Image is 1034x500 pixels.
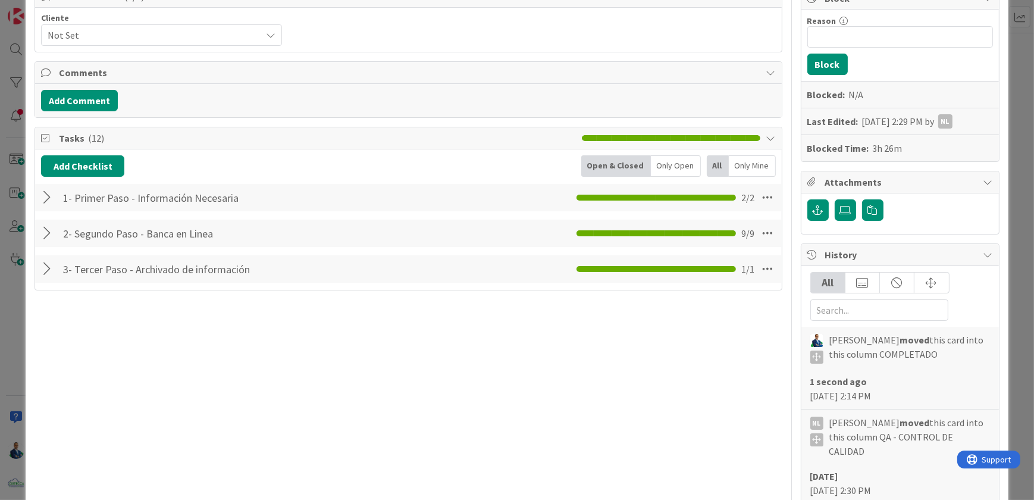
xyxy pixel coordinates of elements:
div: NL [938,114,952,129]
span: Attachments [825,175,977,189]
b: Blocked: [807,87,845,102]
b: [DATE] [810,470,838,482]
span: ( 12 ) [88,132,104,144]
div: [DATE] 2:14 PM [810,374,990,403]
div: All [811,273,845,293]
div: Cliente [41,14,282,22]
span: [PERSON_NAME] this card into this column QA - CONTROL DE CALIDAD [829,415,990,458]
div: All [707,155,729,177]
div: Only Open [651,155,701,177]
span: 9 / 9 [742,226,755,240]
b: moved [900,417,930,429]
input: Add Checklist... [59,258,327,280]
div: Open & Closed [581,155,651,177]
label: Reason [807,15,836,26]
span: Comments [59,65,760,80]
div: Only Mine [729,155,776,177]
input: Search... [810,299,948,321]
div: [DATE] 2:29 PM by [862,114,952,129]
input: Add Checklist... [59,223,327,244]
button: Add Checklist [41,155,124,177]
b: 1 second ago [810,376,867,387]
span: [PERSON_NAME] this card into this column COMPLETADO [829,333,990,364]
img: GA [810,334,823,347]
b: moved [900,334,930,346]
button: Add Comment [41,90,118,111]
span: History [825,248,977,262]
span: 1 / 1 [742,262,755,276]
div: 3h 26m [873,141,903,155]
span: 2 / 2 [742,190,755,205]
b: Last Edited: [807,114,858,129]
div: N/A [849,87,864,102]
b: Blocked Time: [807,141,869,155]
button: Block [807,54,848,75]
div: [DATE] 2:30 PM [810,469,990,498]
div: NL [810,417,823,430]
span: Support [25,2,54,16]
span: Tasks [59,131,575,145]
input: Add Checklist... [59,187,327,208]
span: Not Set [48,27,255,43]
